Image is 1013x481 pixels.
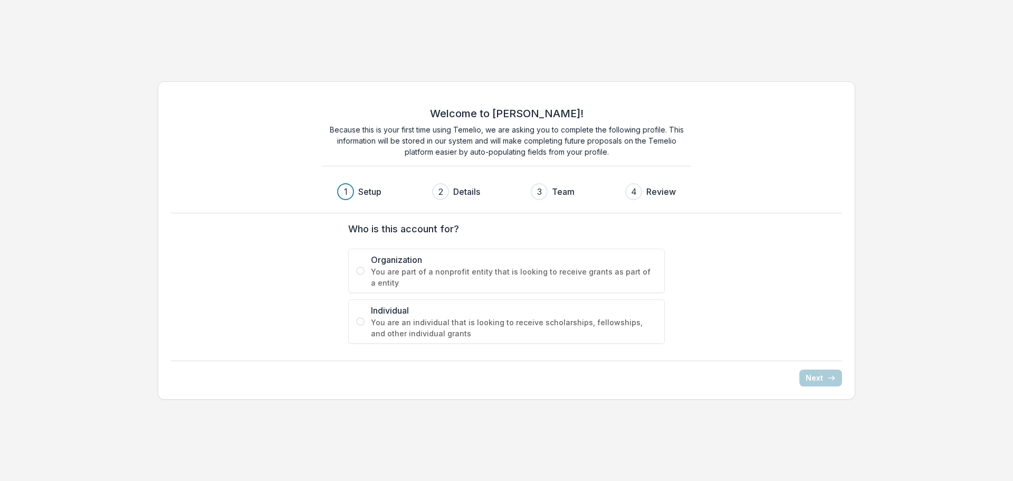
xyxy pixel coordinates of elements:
div: 1 [344,185,348,198]
p: Because this is your first time using Temelio, we are asking you to complete the following profil... [322,124,691,157]
div: 3 [537,185,542,198]
h3: Setup [358,185,381,198]
span: You are part of a nonprofit entity that is looking to receive grants as part of a entity [371,266,657,288]
span: Individual [371,304,657,317]
label: Who is this account for? [348,222,658,236]
span: You are an individual that is looking to receive scholarships, fellowships, and other individual ... [371,317,657,339]
span: Organization [371,253,657,266]
div: 4 [631,185,637,198]
div: Progress [337,183,676,200]
div: 2 [438,185,443,198]
h3: Review [646,185,676,198]
h2: Welcome to [PERSON_NAME]! [430,107,584,120]
h3: Details [453,185,480,198]
button: Next [799,370,842,386]
h3: Team [552,185,575,198]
